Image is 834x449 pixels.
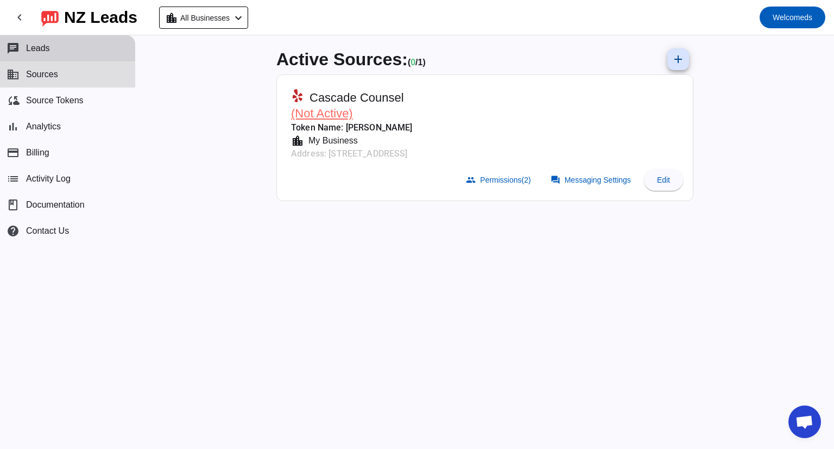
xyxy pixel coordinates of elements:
button: Welcomeds [760,7,825,28]
div: My Business [304,134,358,147]
span: Edit [657,176,670,184]
span: Documentation [26,200,85,210]
mat-icon: list [7,172,20,185]
span: All Businesses [180,10,230,26]
mat-icon: business [7,68,20,81]
mat-icon: add [672,53,685,66]
span: Source Tokens [26,96,84,105]
span: Contact Us [26,226,69,236]
span: Leads [26,43,50,53]
mat-icon: forum [551,175,560,185]
span: Working [410,58,415,67]
span: (2) [522,176,531,184]
span: Welcome [773,13,804,22]
mat-icon: help [7,224,20,238]
span: Activity Log [26,174,71,184]
span: Total [418,58,426,67]
button: All Businesses [159,7,248,29]
div: NZ Leads [64,10,137,25]
span: book [7,198,20,211]
mat-icon: chat [7,42,20,55]
mat-icon: chevron_left [232,11,245,24]
span: (Not Active) [291,107,353,120]
span: ( [408,58,410,67]
mat-icon: location_city [291,134,304,147]
div: Open chat [788,406,821,438]
span: Cascade Counsel [309,90,404,105]
span: Analytics [26,122,61,132]
mat-card-subtitle: Token Name: [PERSON_NAME] [291,121,413,134]
span: Active Sources: [276,49,408,69]
mat-icon: chevron_left [13,11,26,24]
button: Edit [644,169,683,191]
span: Billing [26,148,49,158]
button: Permissions(2) [459,169,539,191]
span: Sources [26,70,58,79]
span: Permissions [480,176,530,184]
mat-icon: payment [7,146,20,159]
img: logo [41,8,59,27]
mat-icon: group [466,175,476,185]
mat-icon: location_city [165,11,178,24]
mat-icon: bar_chart [7,120,20,133]
button: Messaging Settings [544,169,640,191]
span: ds [773,10,812,25]
mat-icon: cloud_sync [7,94,20,107]
span: / [415,58,418,67]
mat-card-subtitle: Address: [STREET_ADDRESS] [291,147,413,160]
span: Messaging Settings [565,176,631,184]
